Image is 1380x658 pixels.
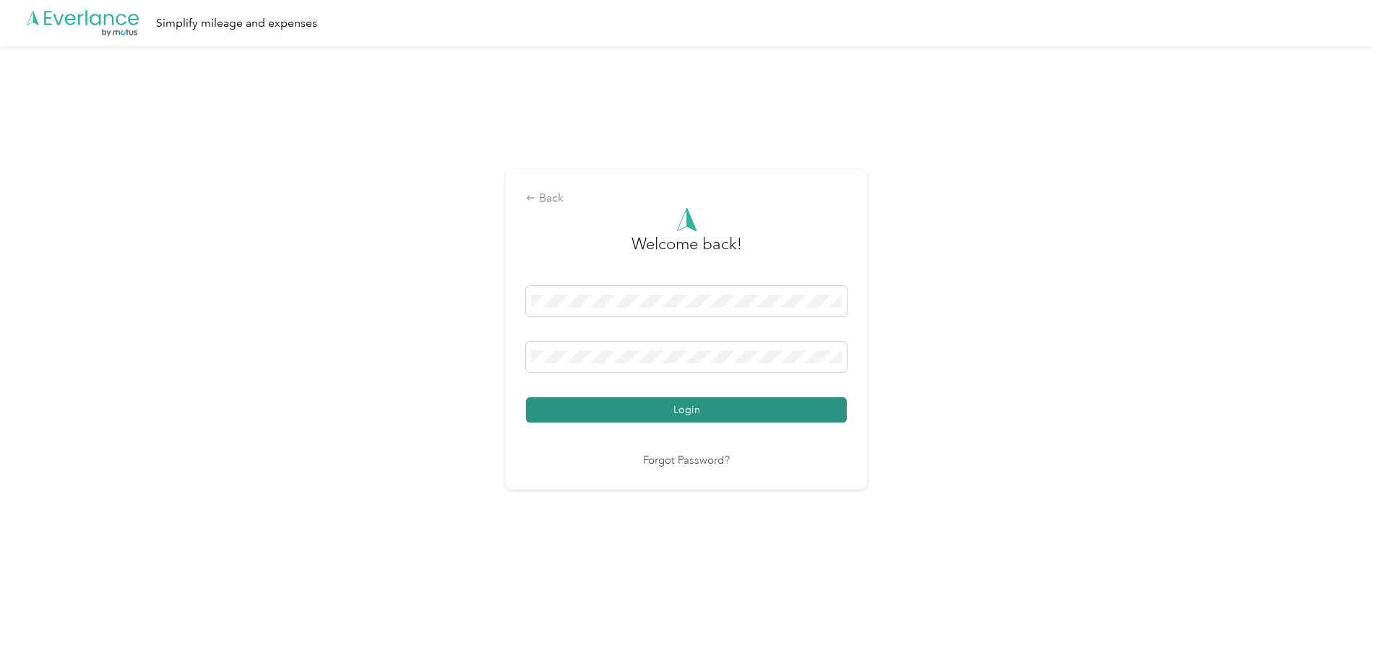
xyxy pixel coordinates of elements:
div: Back [526,190,847,207]
button: Login [526,397,847,423]
div: Simplify mileage and expenses [156,14,317,33]
iframe: Everlance-gr Chat Button Frame [1299,577,1380,658]
h3: greeting [631,232,742,271]
a: Forgot Password? [643,453,730,469]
